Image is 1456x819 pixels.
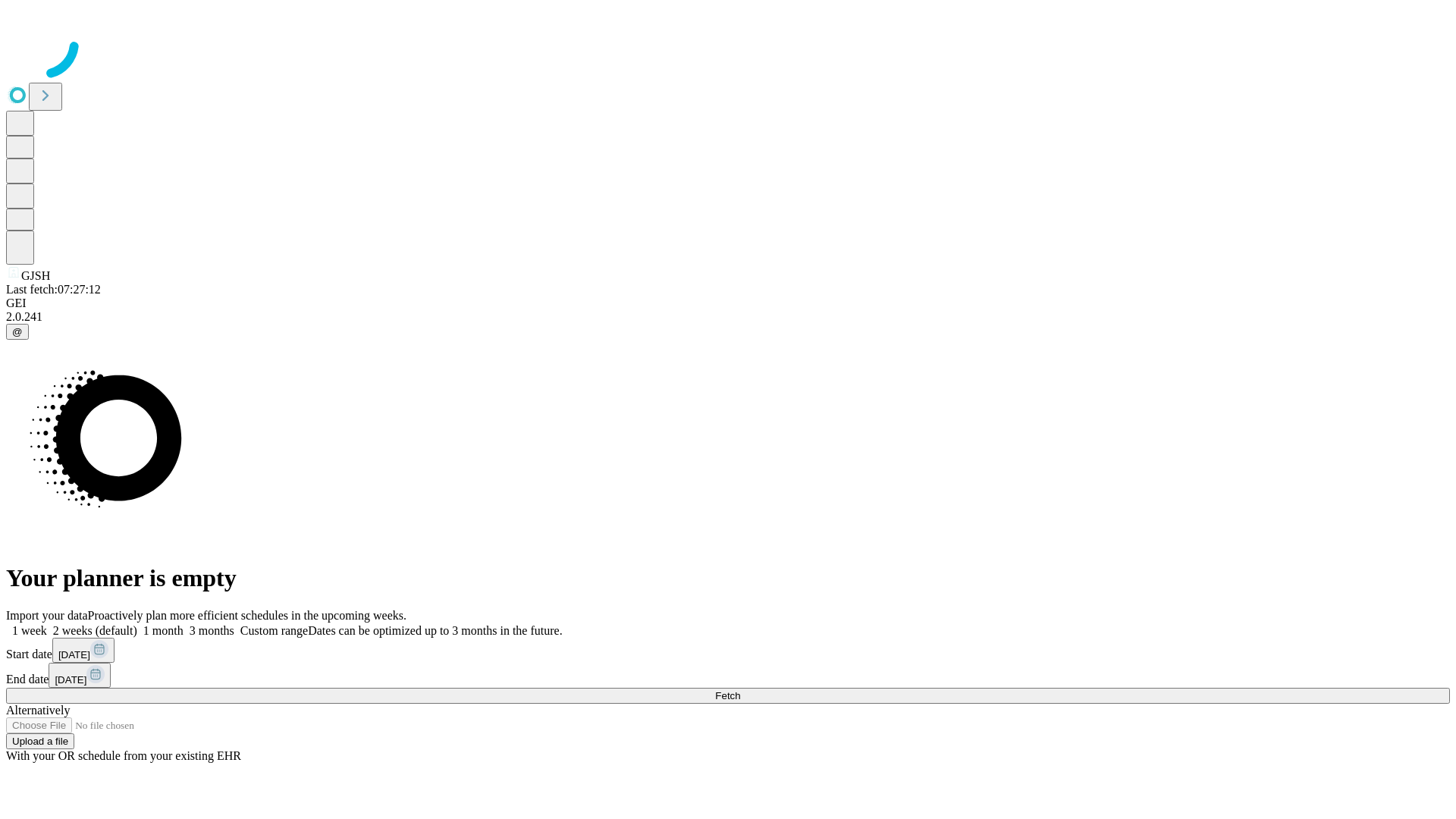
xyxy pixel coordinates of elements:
[190,624,234,637] span: 3 months
[6,688,1450,704] button: Fetch
[88,609,406,622] span: Proactively plan more efficient schedules in the upcoming weeks.
[6,733,74,749] button: Upload a file
[6,749,241,762] span: With your OR schedule from your existing EHR
[6,663,1450,688] div: End date
[6,638,1450,663] div: Start date
[308,624,562,637] span: Dates can be optimized up to 3 months in the future.
[715,690,740,701] span: Fetch
[6,324,29,340] button: @
[12,624,47,637] span: 1 week
[6,609,88,622] span: Import your data
[21,269,50,282] span: GJSH
[240,624,308,637] span: Custom range
[6,283,101,296] span: Last fetch: 07:27:12
[58,649,90,661] span: [DATE]
[53,624,137,637] span: 2 weeks (default)
[6,564,1450,592] h1: Your planner is empty
[6,297,1450,310] div: GEI
[55,674,86,686] span: [DATE]
[49,663,111,688] button: [DATE]
[143,624,184,637] span: 1 month
[6,310,1450,324] div: 2.0.241
[52,638,115,663] button: [DATE]
[12,326,23,337] span: @
[6,704,70,717] span: Alternatively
